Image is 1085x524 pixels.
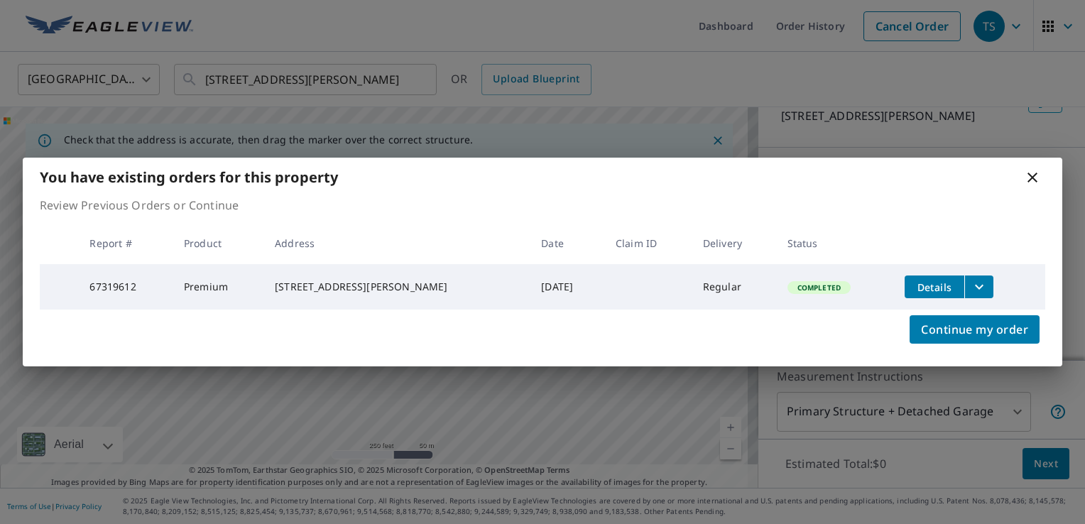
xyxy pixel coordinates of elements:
button: filesDropdownBtn-67319612 [964,275,993,298]
th: Date [530,222,604,264]
span: Completed [789,283,849,293]
th: Claim ID [604,222,692,264]
p: Review Previous Orders or Continue [40,197,1045,214]
th: Report # [78,222,172,264]
th: Address [263,222,530,264]
span: Continue my order [921,320,1028,339]
button: detailsBtn-67319612 [905,275,964,298]
button: Continue my order [910,315,1040,344]
td: [DATE] [530,264,604,310]
div: [STREET_ADDRESS][PERSON_NAME] [275,280,518,294]
th: Delivery [692,222,776,264]
b: You have existing orders for this property [40,168,338,187]
span: Details [913,280,956,294]
th: Product [173,222,263,264]
td: 67319612 [78,264,172,310]
td: Premium [173,264,263,310]
td: Regular [692,264,776,310]
th: Status [776,222,893,264]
